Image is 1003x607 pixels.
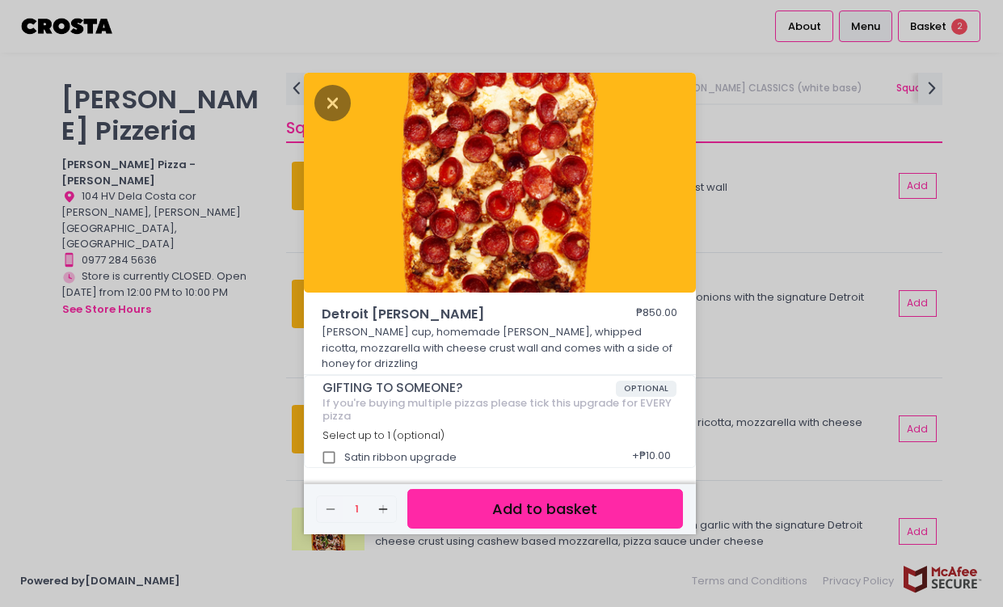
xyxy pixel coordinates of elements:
span: Select up to 1 (optional) [322,428,445,442]
div: If you're buying multiple pizzas please tick this upgrade for EVERY pizza [322,397,676,422]
span: GIFTING TO SOMEONE? [322,381,616,395]
img: Detroit Roni Salciccia [304,73,696,293]
button: Add to basket [407,489,682,529]
p: [PERSON_NAME] cup, homemade [PERSON_NAME], whipped ricotta, mozzarella with cheese crust wall and... [322,324,677,372]
span: OPTIONAL [616,381,676,397]
span: Detroit [PERSON_NAME] [322,305,588,324]
button: Close [314,94,352,110]
div: + ₱10.00 [627,442,676,473]
div: ₱850.00 [636,305,677,324]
